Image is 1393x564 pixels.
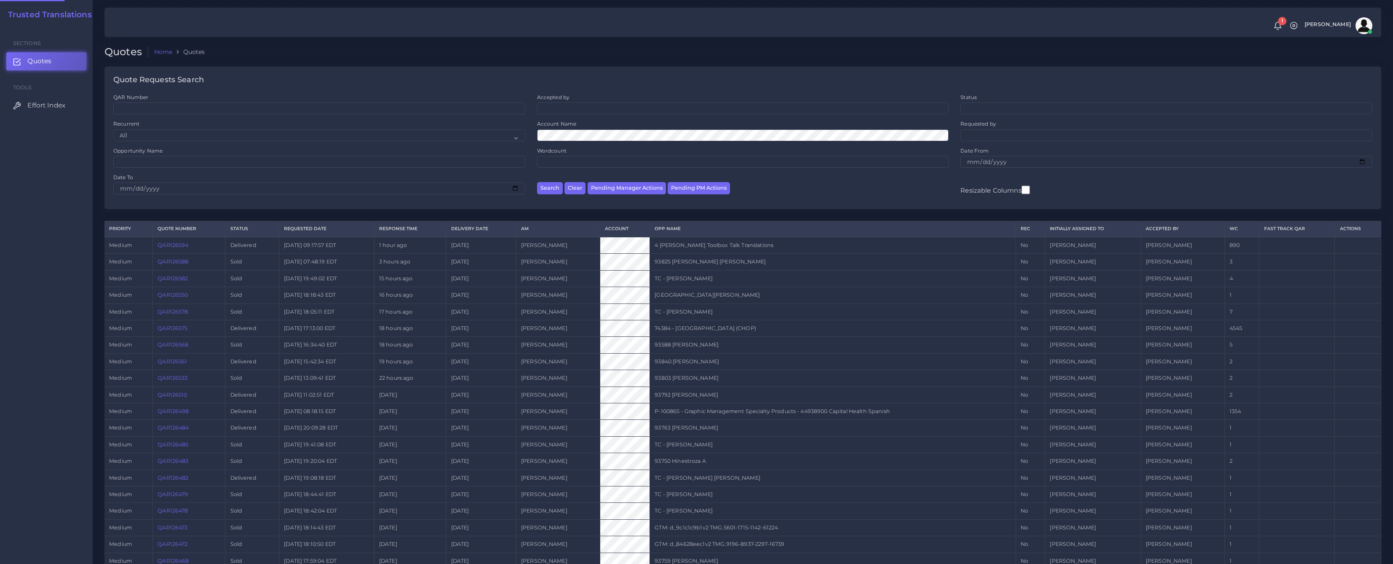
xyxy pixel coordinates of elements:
[516,221,600,237] th: AM
[1259,221,1335,237] th: Fast Track QAR
[1045,237,1141,254] td: [PERSON_NAME]
[1016,270,1045,287] td: No
[1141,420,1225,436] td: [PERSON_NAME]
[13,84,32,91] span: Tools
[1021,185,1030,195] input: Resizable Columns
[374,536,446,553] td: [DATE]
[1045,320,1141,336] td: [PERSON_NAME]
[158,258,188,265] a: QAR126588
[225,270,279,287] td: Sold
[650,519,1016,536] td: GTM: d_9c1c1c9b1v2 TMG.5601-1715-1142-61224
[225,353,279,370] td: Delivered
[650,287,1016,303] td: [GEOGRAPHIC_DATA][PERSON_NAME]
[113,120,139,127] label: Recurrent
[1045,453,1141,470] td: [PERSON_NAME]
[109,258,132,265] span: medium
[109,424,132,431] span: medium
[516,353,600,370] td: [PERSON_NAME]
[1045,221,1141,237] th: Initially Assigned to
[1141,453,1225,470] td: [PERSON_NAME]
[1141,403,1225,419] td: [PERSON_NAME]
[1045,370,1141,387] td: [PERSON_NAME]
[27,101,65,110] span: Effort Index
[1278,17,1286,25] span: 1
[1016,503,1045,519] td: No
[446,270,516,287] td: [DATE]
[1016,436,1045,453] td: No
[6,52,86,70] a: Quotes
[225,519,279,536] td: Sold
[960,120,996,127] label: Requested by
[1016,221,1045,237] th: REC
[446,503,516,519] td: [DATE]
[1300,17,1375,34] a: [PERSON_NAME]avatar
[113,174,133,181] label: Date To
[516,254,600,270] td: [PERSON_NAME]
[109,408,132,414] span: medium
[1141,270,1225,287] td: [PERSON_NAME]
[516,536,600,553] td: [PERSON_NAME]
[650,303,1016,320] td: TC - [PERSON_NAME]
[225,420,279,436] td: Delivered
[1225,486,1259,502] td: 1
[158,441,188,448] a: QAR126485
[279,221,374,237] th: Requested Date
[1016,387,1045,403] td: No
[225,254,279,270] td: Sold
[516,370,600,387] td: [PERSON_NAME]
[1016,536,1045,553] td: No
[279,453,374,470] td: [DATE] 19:20:04 EDT
[1225,320,1259,336] td: 4545
[1225,237,1259,254] td: 890
[1045,353,1141,370] td: [PERSON_NAME]
[109,475,132,481] span: medium
[1045,519,1141,536] td: [PERSON_NAME]
[374,519,446,536] td: [DATE]
[158,524,187,531] a: QAR126473
[113,94,148,101] label: QAR Number
[588,182,666,194] button: Pending Manager Actions
[1225,270,1259,287] td: 4
[1356,17,1372,34] img: avatar
[446,420,516,436] td: [DATE]
[109,292,132,298] span: medium
[279,486,374,502] td: [DATE] 18:44:41 EDT
[516,470,600,486] td: [PERSON_NAME]
[446,470,516,486] td: [DATE]
[158,424,189,431] a: QAR126484
[960,185,1029,195] label: Resizable Columns
[374,370,446,387] td: 22 hours ago
[537,147,567,154] label: Wordcount
[1045,337,1141,353] td: [PERSON_NAME]
[1335,221,1381,237] th: Actions
[1016,370,1045,387] td: No
[446,353,516,370] td: [DATE]
[1305,22,1351,27] span: [PERSON_NAME]
[446,453,516,470] td: [DATE]
[446,337,516,353] td: [DATE]
[1016,337,1045,353] td: No
[279,470,374,486] td: [DATE] 19:08:18 EDT
[1045,303,1141,320] td: [PERSON_NAME]
[374,420,446,436] td: [DATE]
[374,237,446,254] td: 1 hour ago
[1141,303,1225,320] td: [PERSON_NAME]
[516,270,600,287] td: [PERSON_NAME]
[153,221,225,237] th: Quote Number
[109,458,132,464] span: medium
[154,48,173,56] a: Home
[446,303,516,320] td: [DATE]
[1225,370,1259,387] td: 2
[516,320,600,336] td: [PERSON_NAME]
[537,120,577,127] label: Account Name
[158,275,188,282] a: QAR126582
[374,221,446,237] th: Response Time
[1045,536,1141,553] td: [PERSON_NAME]
[374,503,446,519] td: [DATE]
[1225,403,1259,419] td: 1354
[1225,303,1259,320] td: 7
[537,182,563,194] button: Search
[374,387,446,403] td: [DATE]
[668,182,730,194] button: Pending PM Actions
[650,320,1016,336] td: 74384 - [GEOGRAPHIC_DATA] (CHOP)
